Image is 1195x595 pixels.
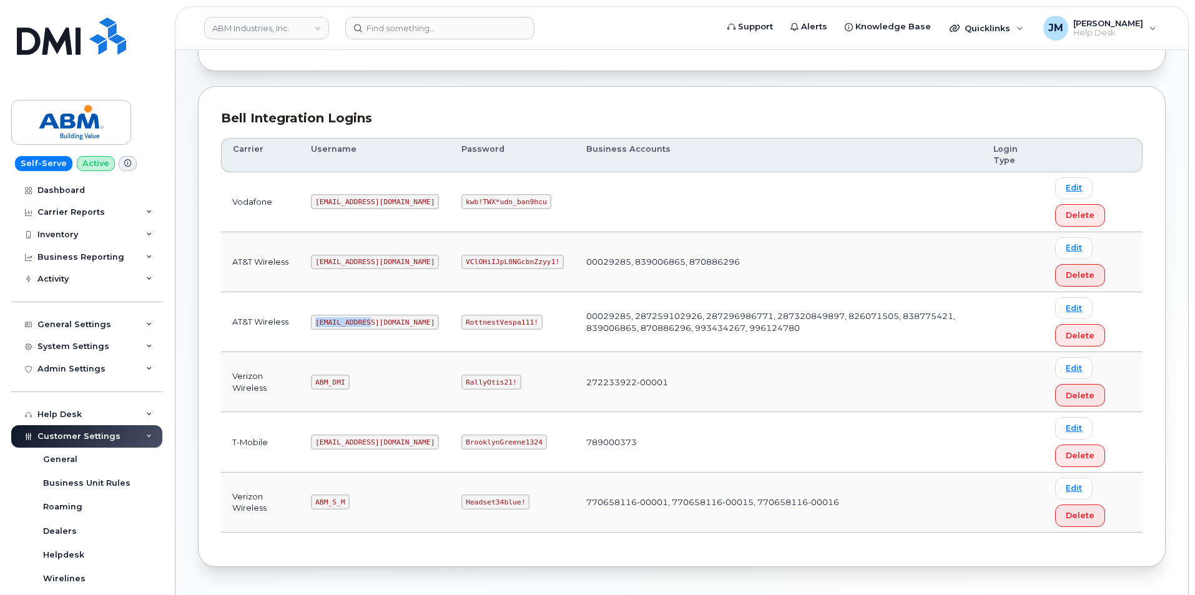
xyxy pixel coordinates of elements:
[575,352,982,412] td: 272233922-00001
[221,109,1143,127] div: Bell Integration Logins
[1055,478,1093,499] a: Edit
[221,292,300,352] td: AT&T Wireless
[1066,330,1094,342] span: Delete
[1055,357,1093,379] a: Edit
[461,494,529,509] code: Headset34blue!
[221,232,300,292] td: AT&T Wireless
[1073,28,1143,38] span: Help Desk
[855,21,931,33] span: Knowledge Base
[575,412,982,472] td: 789000373
[461,255,564,270] code: VClOHiIJpL0NGcbnZzyy1!
[1066,269,1094,281] span: Delete
[221,352,300,412] td: Verizon Wireless
[1055,297,1093,319] a: Edit
[450,138,575,172] th: Password
[801,21,827,33] span: Alerts
[1055,417,1093,439] a: Edit
[1055,504,1105,527] button: Delete
[345,17,534,39] input: Find something...
[1066,509,1094,521] span: Delete
[221,172,300,232] td: Vodafone
[311,315,439,330] code: [EMAIL_ADDRESS][DOMAIN_NAME]
[300,138,450,172] th: Username
[1066,450,1094,461] span: Delete
[982,138,1044,172] th: Login Type
[738,21,773,33] span: Support
[836,14,940,39] a: Knowledge Base
[575,232,982,292] td: 00029285, 839006865, 870886296
[311,375,349,390] code: ABM_DMI
[575,138,982,172] th: Business Accounts
[221,473,300,533] td: Verizon Wireless
[1055,237,1093,259] a: Edit
[311,194,439,209] code: [EMAIL_ADDRESS][DOMAIN_NAME]
[461,315,543,330] code: RottnestVespa111!
[1055,177,1093,199] a: Edit
[1048,21,1063,36] span: JM
[461,435,546,450] code: BrooklynGreene1324
[221,412,300,472] td: T-Mobile
[1066,209,1094,221] span: Delete
[461,375,521,390] code: RallyOtis21!
[1073,18,1143,28] span: [PERSON_NAME]
[575,473,982,533] td: 770658116-00001, 770658116-00015, 770658116-00016
[1055,384,1105,406] button: Delete
[941,16,1032,41] div: Quicklinks
[311,255,439,270] code: [EMAIL_ADDRESS][DOMAIN_NAME]
[221,138,300,172] th: Carrier
[719,14,782,39] a: Support
[311,494,349,509] code: ABM_S_M
[204,17,329,39] a: ABM Industries, Inc.
[575,292,982,352] td: 00029285, 287259102926, 287296986771, 287320849897, 826071505, 838775421, 839006865, 870886296, 9...
[311,435,439,450] code: [EMAIL_ADDRESS][DOMAIN_NAME]
[1066,390,1094,401] span: Delete
[1035,16,1165,41] div: Jonas Mutoke
[782,14,836,39] a: Alerts
[1055,204,1105,227] button: Delete
[1055,264,1105,287] button: Delete
[1055,445,1105,467] button: Delete
[1055,324,1105,347] button: Delete
[461,194,551,209] code: kwb!TWX*udn_ban9hcu
[965,23,1010,33] span: Quicklinks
